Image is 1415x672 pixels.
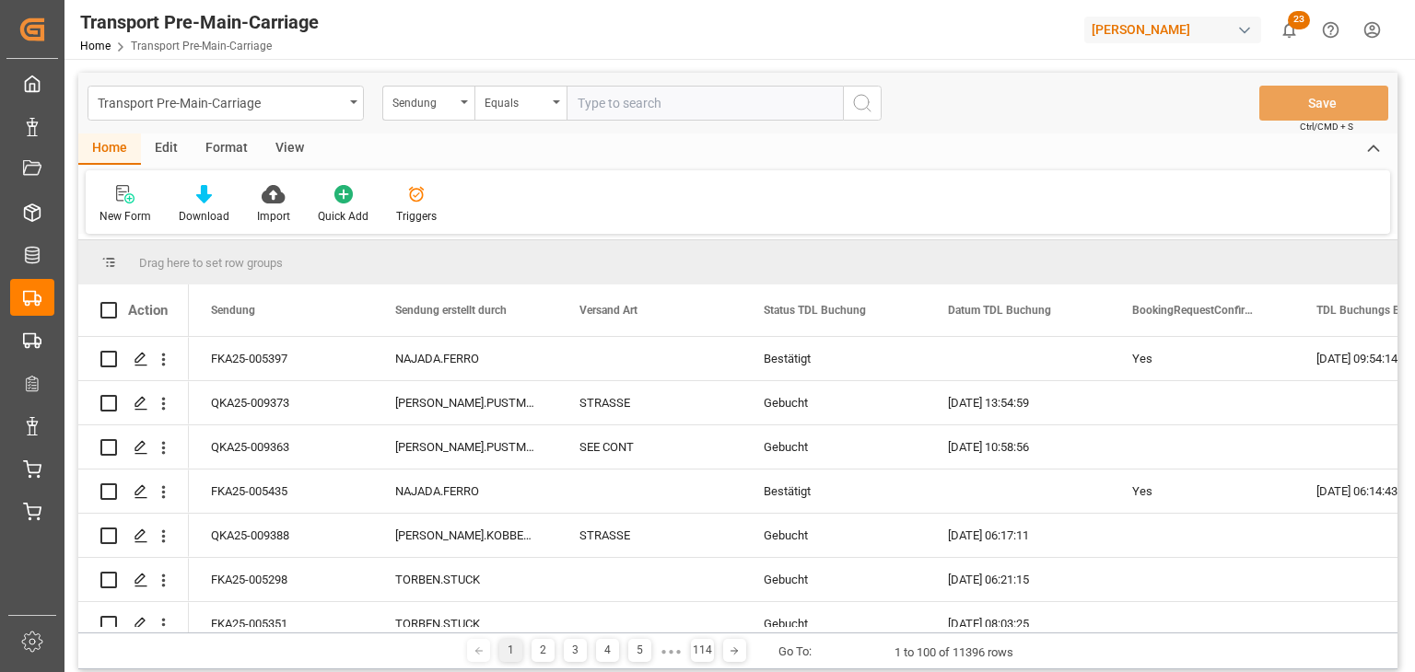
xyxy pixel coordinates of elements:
input: Type to search [567,86,843,121]
span: 23 [1288,11,1310,29]
div: [PERSON_NAME] [1084,17,1261,43]
div: [PERSON_NAME].KOBBENBRING [373,514,557,557]
div: Press SPACE to select this row. [78,514,189,558]
div: FKA25-005397 [189,337,373,380]
div: QKA25-009363 [189,425,373,469]
span: BookingRequestConfirmation [1132,304,1256,317]
div: 1 to 100 of 11396 rows [895,643,1013,662]
button: Save [1259,86,1388,121]
span: Ctrl/CMD + S [1300,120,1353,133]
div: [DATE] 10:58:56 [926,425,1110,469]
div: [DATE] 06:21:15 [926,558,1110,601]
div: Gebucht [764,603,904,645]
div: Home [78,133,141,165]
div: FKA25-005298 [189,558,373,601]
div: Sendung [392,90,455,111]
div: Press SPACE to select this row. [78,425,189,469]
div: 1 [499,639,522,662]
div: [DATE] 13:54:59 [926,381,1110,424]
div: TORBEN.STUCK [373,558,557,601]
div: Go To: [778,643,812,661]
div: Import [257,208,290,225]
span: Sendung [211,304,255,317]
button: [PERSON_NAME] [1084,12,1269,47]
div: Transport Pre-Main-Carriage [98,90,344,113]
div: FKA25-005435 [189,469,373,513]
div: Press SPACE to select this row. [78,602,189,646]
div: View [262,133,318,165]
div: ● ● ● [661,644,681,658]
div: [DATE] 08:03:25 [926,602,1110,645]
div: Edit [141,133,192,165]
div: [PERSON_NAME].PUSTMUELLER [373,381,557,424]
div: Press SPACE to select this row. [78,381,189,425]
div: 5 [628,639,651,662]
div: TORBEN.STUCK [373,602,557,645]
div: 2 [532,639,555,662]
button: open menu [88,86,364,121]
span: Sendung erstellt durch [395,304,507,317]
button: show 23 new notifications [1269,9,1310,51]
div: STRASSE [557,381,742,424]
div: Press SPACE to select this row. [78,337,189,381]
div: STRASSE [557,514,742,557]
span: Drag here to set row groups [139,256,283,270]
a: Home [80,40,111,52]
div: Yes [1132,338,1272,380]
div: FKA25-005351 [189,602,373,645]
div: New Form [99,208,151,225]
div: Press SPACE to select this row. [78,558,189,602]
button: open menu [382,86,474,121]
div: [DATE] 06:17:11 [926,514,1110,557]
span: Versand Art [579,304,637,317]
div: NAJADA.FERRO [373,337,557,380]
div: SEE CONT [557,425,742,469]
div: Download [179,208,229,225]
div: [PERSON_NAME].PUSTMUELLER [373,425,557,469]
button: Help Center [1310,9,1351,51]
div: Bestätigt [764,470,904,513]
div: 114 [691,639,714,662]
div: Triggers [396,208,437,225]
div: Bestätigt [764,338,904,380]
div: Transport Pre-Main-Carriage [80,8,319,36]
div: Format [192,133,262,165]
div: 3 [564,639,587,662]
div: QKA25-009373 [189,381,373,424]
div: QKA25-009388 [189,514,373,557]
span: Status TDL Buchung [764,304,866,317]
div: Equals [485,90,547,111]
div: Yes [1132,470,1272,513]
div: Gebucht [764,426,904,469]
button: search button [843,86,882,121]
div: Gebucht [764,382,904,424]
div: Gebucht [764,559,904,601]
span: Datum TDL Buchung [948,304,1051,317]
div: Quick Add [318,208,368,225]
button: open menu [474,86,567,121]
div: Press SPACE to select this row. [78,469,189,514]
div: Action [128,302,168,319]
div: 4 [596,639,619,662]
div: Gebucht [764,515,904,557]
div: NAJADA.FERRO [373,469,557,513]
